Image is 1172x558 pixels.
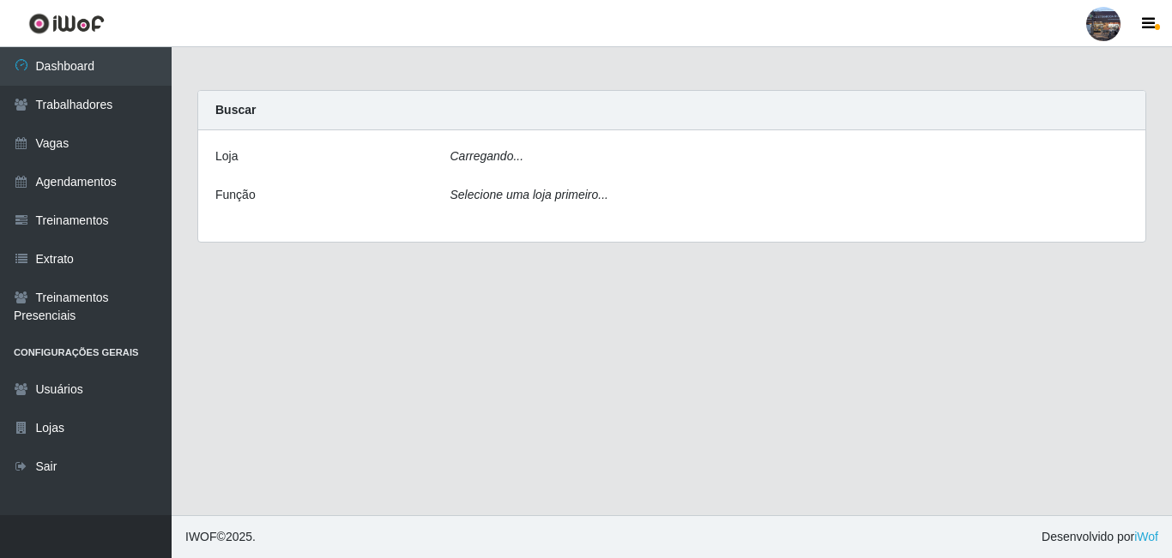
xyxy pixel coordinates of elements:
strong: Buscar [215,103,256,117]
span: IWOF [185,530,217,543]
label: Loja [215,147,238,165]
span: Desenvolvido por [1042,528,1158,546]
a: iWof [1134,530,1158,543]
span: © 2025 . [185,528,256,546]
i: Carregando... [450,149,524,163]
i: Selecione uma loja primeiro... [450,188,608,201]
img: CoreUI Logo [28,13,105,34]
label: Função [215,186,256,204]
